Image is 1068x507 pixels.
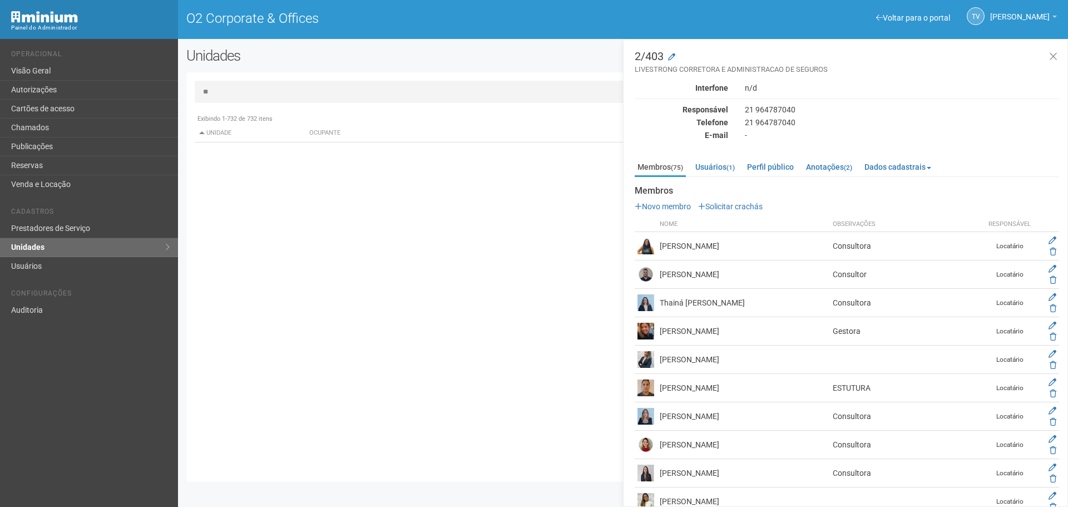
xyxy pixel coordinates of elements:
td: [PERSON_NAME] [657,346,830,374]
h3: 2/403 [635,51,1059,75]
a: Editar membro [1049,463,1056,472]
a: Usuários(1) [693,159,738,175]
a: Excluir membro [1050,417,1056,426]
td: [PERSON_NAME] [657,232,830,260]
th: Observações [830,217,982,232]
a: Editar membro [1049,321,1056,330]
a: Editar membro [1049,491,1056,500]
div: Responsável [626,105,736,115]
li: Operacional [11,50,170,62]
small: (2) [844,164,852,171]
td: Locatário [982,431,1037,459]
img: user.png [637,323,654,339]
a: Excluir membro [1050,332,1056,341]
td: [PERSON_NAME] [657,402,830,431]
td: Consultor [830,260,982,289]
div: - [736,130,1067,140]
td: Locatário [982,374,1037,402]
img: user.png [637,465,654,481]
td: Consultora [830,232,982,260]
a: Modificar a unidade [668,52,675,63]
td: Thainá [PERSON_NAME] [657,289,830,317]
div: Interfone [626,83,736,93]
small: (75) [671,164,683,171]
div: 21 964787040 [736,117,1067,127]
div: 21 964787040 [736,105,1067,115]
a: Excluir membro [1050,304,1056,313]
a: Perfil público [744,159,797,175]
td: Consultora [830,431,982,459]
div: n/d [736,83,1067,93]
td: Locatário [982,346,1037,374]
a: Excluir membro [1050,275,1056,284]
td: [PERSON_NAME] [657,459,830,488]
td: Locatário [982,317,1037,346]
h1: O2 Corporate & Offices [186,11,615,26]
li: Configurações [11,289,170,301]
a: Novo membro [635,202,691,211]
th: Responsável [982,217,1037,232]
img: user.png [637,351,654,368]
a: Editar membro [1049,406,1056,415]
img: user.png [637,436,654,453]
strong: Membros [635,186,1059,196]
td: [PERSON_NAME] [657,431,830,459]
td: [PERSON_NAME] [657,374,830,402]
th: Nome [657,217,830,232]
td: ESTUTURA [830,374,982,402]
a: Anotações(2) [803,159,855,175]
th: Unidade: activate to sort column descending [195,124,305,142]
a: Dados cadastrais [862,159,934,175]
img: user.png [637,238,654,254]
a: Editar membro [1049,350,1056,358]
a: Editar membro [1049,264,1056,273]
td: Consultora [830,402,982,431]
a: [PERSON_NAME] [990,14,1057,23]
div: E-mail [626,130,736,140]
td: Gestora [830,317,982,346]
img: user.png [637,266,654,283]
td: Locatário [982,232,1037,260]
a: Excluir membro [1050,446,1056,455]
div: Telefone [626,117,736,127]
a: Editar membro [1049,435,1056,444]
a: Membros(75) [635,159,686,177]
img: user.png [637,380,654,396]
div: Painel do Administrador [11,23,170,33]
img: user.png [637,294,654,311]
a: TV [967,7,985,25]
a: Excluir membro [1050,389,1056,398]
a: Editar membro [1049,378,1056,387]
td: [PERSON_NAME] [657,260,830,289]
a: Solicitar crachás [698,202,763,211]
td: Locatário [982,402,1037,431]
img: user.png [637,408,654,425]
li: Cadastros [11,208,170,219]
td: Consultora [830,289,982,317]
td: Consultora [830,459,982,488]
a: Editar membro [1049,293,1056,302]
th: Ocupante: activate to sort column ascending [305,124,683,142]
img: Minium [11,11,78,23]
span: Thayane Vasconcelos Torres [990,2,1050,21]
td: Locatário [982,260,1037,289]
small: (1) [726,164,735,171]
td: [PERSON_NAME] [657,317,830,346]
h2: Unidades [186,47,541,64]
a: Excluir membro [1050,474,1056,483]
a: Excluir membro [1050,247,1056,256]
a: Excluir membro [1050,361,1056,370]
div: Exibindo 1-732 de 732 itens [195,114,1051,124]
td: Locatário [982,459,1037,488]
td: Locatário [982,289,1037,317]
small: LIVESTRONG CORRETORA E ADMINISTRACAO DE SEGUROS [635,65,1059,75]
a: Editar membro [1049,236,1056,245]
a: Voltar para o portal [876,13,950,22]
